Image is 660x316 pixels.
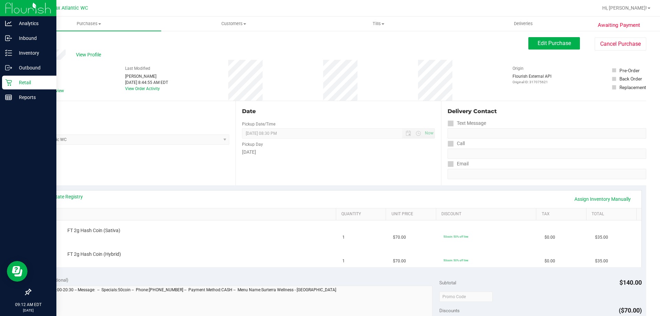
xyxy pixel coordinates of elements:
span: Subtotal [439,280,456,285]
label: Pickup Date/Time [242,121,275,127]
span: Edit Purchase [538,40,571,46]
a: View Order Activity [125,86,160,91]
p: Outbound [12,64,53,72]
inline-svg: Reports [5,94,12,101]
button: Cancel Purchase [595,37,646,51]
input: Format: (999) 999-9999 [448,128,646,139]
label: Email [448,159,469,169]
p: Inventory [12,49,53,57]
inline-svg: Inbound [5,35,12,42]
inline-svg: Outbound [5,64,12,71]
div: Replacement [619,84,646,91]
span: Jax Atlantic WC [52,5,88,11]
div: Flourish External API [513,73,551,85]
a: Purchases [16,17,161,31]
span: View Profile [76,51,103,58]
span: $70.00 [393,258,406,264]
a: Customers [161,17,306,31]
a: Tax [542,211,584,217]
label: Last Modified [125,65,150,72]
span: 50coin: 50% off line [443,259,468,262]
div: Delivery Contact [448,107,646,116]
span: 1 [342,234,345,241]
span: FT 2g Hash Coin (Sativa) [67,227,120,234]
p: Retail [12,78,53,87]
button: Edit Purchase [528,37,580,50]
p: Analytics [12,19,53,28]
div: [DATE] [242,149,434,156]
span: ($70.00) [619,307,642,314]
span: Tills [306,21,450,27]
a: Tills [306,17,451,31]
div: [DATE] 8:44:55 AM EDT [125,79,168,86]
label: Origin [513,65,524,72]
inline-svg: Inventory [5,50,12,56]
span: $70.00 [393,234,406,241]
inline-svg: Retail [5,79,12,86]
p: Inbound [12,34,53,42]
a: Unit Price [392,211,433,217]
a: Discount [441,211,533,217]
p: Original ID: 317075621 [513,79,551,85]
a: Quantity [341,211,383,217]
span: FT 2g Hash Coin (Hybrid) [67,251,121,258]
span: $0.00 [544,234,555,241]
a: Assign Inventory Manually [570,193,635,205]
span: $35.00 [595,258,608,264]
span: Hi, [PERSON_NAME]! [602,5,647,11]
p: 09:12 AM EDT [3,302,53,308]
div: Date [242,107,434,116]
span: 50coin: 50% off line [443,235,468,238]
p: [DATE] [3,308,53,313]
input: Promo Code [439,292,493,302]
span: Customers [162,21,306,27]
a: Deliveries [451,17,596,31]
div: Back Order [619,75,642,82]
label: Text Message [448,118,486,128]
span: $0.00 [544,258,555,264]
a: SKU [41,211,333,217]
span: 1 [342,258,345,264]
label: Call [448,139,465,149]
a: Total [592,211,634,217]
span: Purchases [16,21,161,27]
div: [PERSON_NAME] [125,73,168,79]
span: Awaiting Payment [598,21,640,29]
p: Reports [12,93,53,101]
inline-svg: Analytics [5,20,12,27]
input: Format: (999) 999-9999 [448,149,646,159]
iframe: Resource center [7,261,27,282]
span: $140.00 [619,279,642,286]
div: Location [30,107,229,116]
span: $35.00 [595,234,608,241]
span: Deliveries [505,21,542,27]
label: Pickup Day [242,141,263,148]
a: View State Registry [42,193,83,200]
div: Pre-Order [619,67,640,74]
